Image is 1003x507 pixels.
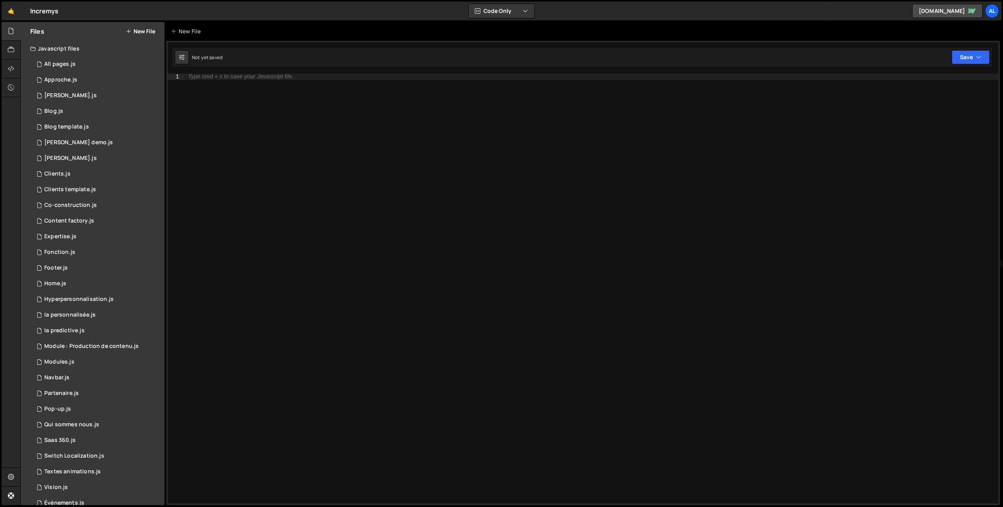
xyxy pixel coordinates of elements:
div: Qui sommes nous.js [44,421,99,428]
div: 11346/30815.js [30,213,165,229]
div: Partenaire.js [44,390,79,397]
div: [PERSON_NAME] demo.js [44,139,113,146]
div: Blog.js [44,108,63,115]
div: 11346/31082.js [30,229,165,244]
div: 1 [168,74,184,80]
div: Saas 360.js [44,437,76,444]
div: Pop-up.js [44,406,71,413]
div: 11346/28360.js [30,166,165,182]
div: Expertise.js [44,233,76,240]
div: 11346/31247.js [30,433,165,448]
div: 11346/29653.js [30,417,165,433]
div: Clients template.js [44,186,96,193]
div: Hyperpersonnalisation.js [44,296,114,303]
div: 11346/33606.js [30,135,165,150]
div: Co-construction.js [44,202,97,209]
div: Ia predictive.js [44,327,85,334]
h2: Files [30,27,44,36]
div: 11346/29328.js [30,260,165,276]
div: 11346/29593.js [30,480,165,495]
div: 11346/29326.js [30,370,165,386]
button: Save [952,50,990,64]
div: 11346/31116.js [30,244,165,260]
div: 11346/32245.js [30,307,165,323]
a: 🤙 [2,2,21,20]
button: Code Only [469,4,534,18]
div: 11346/35177.js [30,401,165,417]
div: Module : Production de contenu.js [44,343,139,350]
div: Switch Localization.js [44,453,104,460]
div: 11346/28358.js [30,103,165,119]
div: Vision.js [44,484,68,491]
div: Clients.js [44,170,71,177]
div: Blog template.js [44,123,89,130]
div: 11346/28365.js [30,88,165,103]
div: 11346/29917.js [30,386,165,401]
div: 11346/28361.js [30,182,165,197]
button: New File [126,28,155,34]
div: Modules.js [44,359,74,366]
div: 11346/29473.js [30,150,165,166]
div: 11346/33159.js [30,339,165,354]
div: 11346/29325.js [30,464,165,480]
div: [PERSON_NAME].js [44,92,97,99]
div: Footer.js [44,264,68,272]
div: Navbar.js [44,374,69,381]
div: 11346/28359.js [30,119,165,135]
div: 11346/33006.js [30,354,165,370]
div: 11346/33361.js [30,72,165,88]
div: 11346/31342.js [30,197,165,213]
div: Content factory.js [44,217,94,225]
div: Évènements.js [44,500,84,507]
div: [PERSON_NAME].js [44,155,97,162]
div: 11346/33284.js [30,276,165,292]
div: Javascript files [21,41,165,56]
div: All pages.js [44,61,76,68]
div: New File [171,27,204,35]
div: Ia personnalisée.js [44,311,96,319]
div: Approche.js [44,76,77,83]
div: Home.js [44,280,66,287]
div: 11346/31324.js [30,323,165,339]
div: Incremys [30,6,58,16]
div: Fonction.js [44,249,75,256]
div: Not yet saved [192,54,223,61]
div: Textes animations.js [44,468,101,475]
div: 11346/33763.js [30,448,165,464]
div: 11346/28356.js [30,56,165,72]
div: Type cmd + s to save your Javascript file. [188,74,293,80]
div: 11346/30914.js [30,292,165,307]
